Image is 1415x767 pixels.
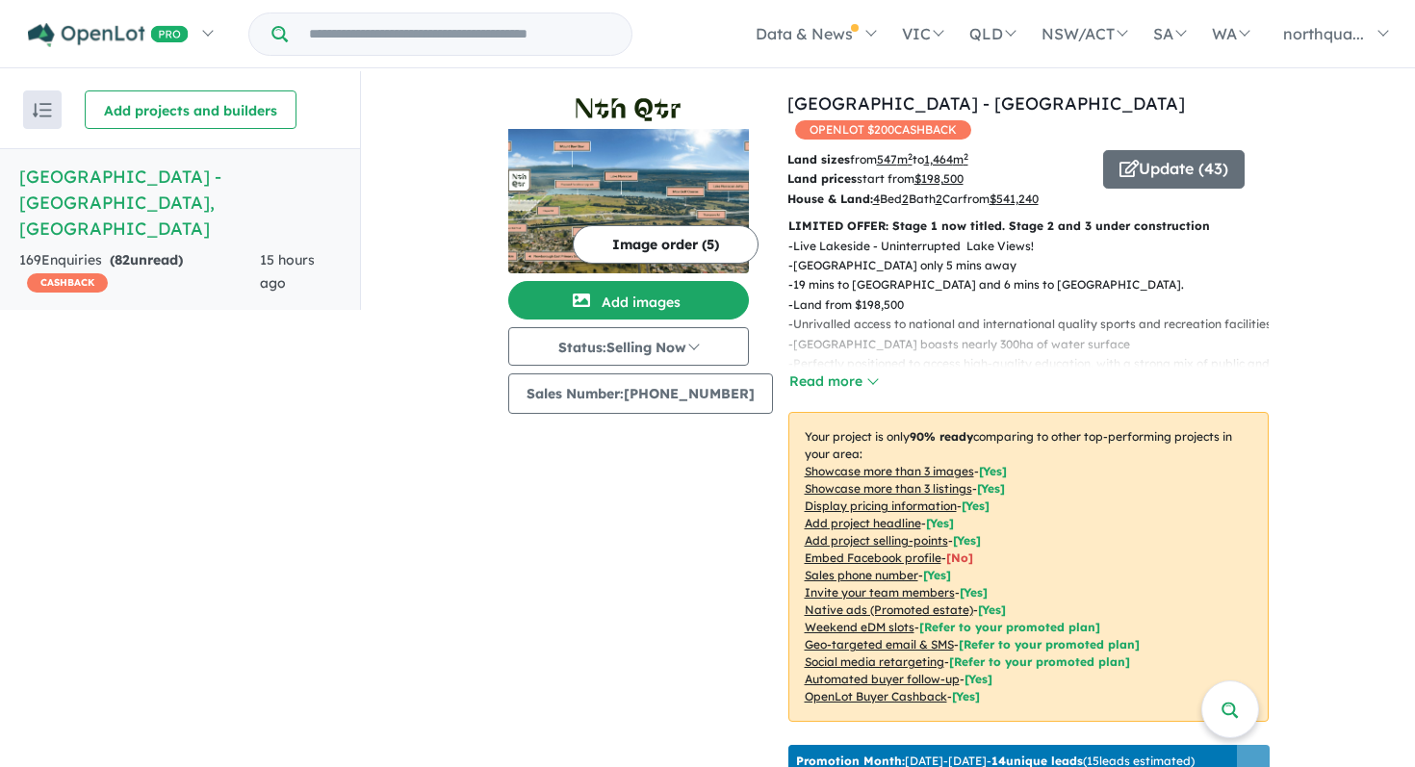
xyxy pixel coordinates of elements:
img: Nth Qtr Estate - Newborough [508,129,749,273]
u: 2 [902,192,909,206]
sup: 2 [964,151,968,162]
span: [Refer to your promoted plan] [959,637,1140,652]
u: Showcase more than 3 images [805,464,974,478]
span: [Refer to your promoted plan] [949,654,1130,669]
input: Try estate name, suburb, builder or developer [292,13,628,55]
span: [Yes] [978,602,1006,617]
u: Weekend eDM slots [805,620,914,634]
sup: 2 [908,151,913,162]
span: [ No ] [946,550,973,565]
u: Showcase more than 3 listings [805,481,972,496]
span: northqua... [1283,24,1364,43]
p: Your project is only comparing to other top-performing projects in your area: - - - - - - - - - -... [788,412,1269,722]
span: [Yes] [952,689,980,703]
u: 547 m [877,152,913,166]
span: [ Yes ] [953,533,981,548]
p: - [GEOGRAPHIC_DATA] only 5 mins away [788,256,1284,275]
u: Add project selling-points [805,533,948,548]
div: 169 Enquir ies [19,249,260,295]
u: 1,464 m [924,152,968,166]
u: 2 [936,192,942,206]
u: Geo-targeted email & SMS [805,637,954,652]
img: Nth Qtr Estate - Newborough Logo [516,98,741,121]
span: [ Yes ] [960,585,988,600]
u: Add project headline [805,516,921,530]
u: Embed Facebook profile [805,550,941,565]
u: Display pricing information [805,499,957,513]
strong: ( unread) [110,251,183,268]
p: start from [787,169,1089,189]
b: Land prices [787,171,857,186]
u: Invite your team members [805,585,955,600]
a: Nth Qtr Estate - Newborough LogoNth Qtr Estate - Newborough [508,90,749,273]
button: Status:Selling Now [508,327,749,366]
span: OPENLOT $ 200 CASHBACK [795,120,971,140]
span: 15 hours ago [260,251,315,292]
p: - Perfectly positioned to access high-quality education, with a strong mix of public and private ... [788,354,1284,394]
p: LIMITED OFFER: Stage 1 now titled. Stage 2 and 3 under construction [788,217,1269,236]
button: Add images [508,281,749,320]
h5: [GEOGRAPHIC_DATA] - [GEOGRAPHIC_DATA] , [GEOGRAPHIC_DATA] [19,164,341,242]
p: Bed Bath Car from [787,190,1089,209]
u: 4 [873,192,880,206]
b: 90 % ready [910,429,973,444]
u: $ 198,500 [914,171,964,186]
p: - [GEOGRAPHIC_DATA] boasts nearly 300ha of water surface [788,335,1284,354]
u: $ 541,240 [990,192,1039,206]
a: [GEOGRAPHIC_DATA] - [GEOGRAPHIC_DATA] [787,92,1185,115]
button: Image order (5) [573,225,759,264]
span: [ Yes ] [923,568,951,582]
button: Update (43) [1103,150,1245,189]
u: Native ads (Promoted estate) [805,602,973,617]
p: from [787,150,1089,169]
span: [ Yes ] [977,481,1005,496]
p: - Land from $198,500 [788,295,1284,315]
img: sort.svg [33,103,52,117]
u: Sales phone number [805,568,918,582]
b: House & Land: [787,192,873,206]
p: - Live Lakeside - Uninterrupted Lake Views! [788,237,1284,256]
button: Read more [788,371,879,393]
button: Add projects and builders [85,90,296,129]
span: [ Yes ] [962,499,990,513]
u: Automated buyer follow-up [805,672,960,686]
b: Land sizes [787,152,850,166]
span: to [913,152,968,166]
span: 82 [115,251,130,268]
span: [Refer to your promoted plan] [919,620,1100,634]
span: [ Yes ] [926,516,954,530]
button: Sales Number:[PHONE_NUMBER] [508,373,773,414]
p: - Unrivalled access to national and international quality sports and recreation facilities. [788,315,1284,334]
span: [ Yes ] [979,464,1007,478]
p: - 19 mins to [GEOGRAPHIC_DATA] and 6 mins to [GEOGRAPHIC_DATA]. [788,275,1284,294]
u: Social media retargeting [805,654,944,669]
span: CASHBACK [27,273,108,293]
img: Openlot PRO Logo White [28,23,189,47]
span: [Yes] [965,672,992,686]
u: OpenLot Buyer Cashback [805,689,947,703]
